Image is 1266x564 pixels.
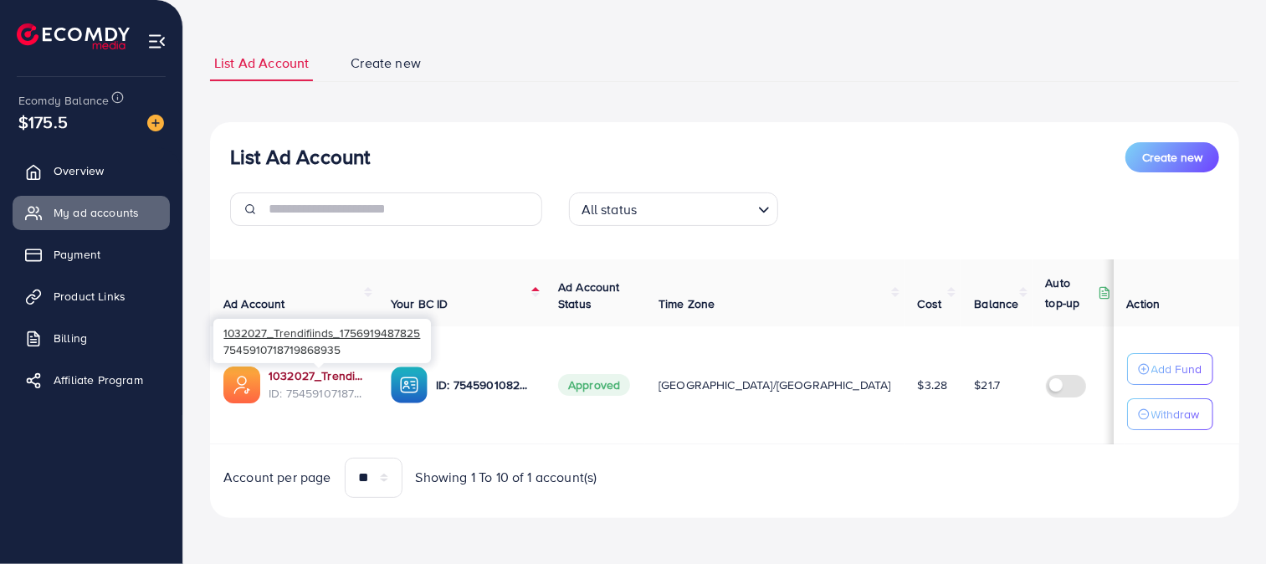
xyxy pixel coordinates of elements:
a: Billing [13,321,170,355]
img: logo [17,23,130,49]
span: $21.7 [974,377,1000,393]
p: Withdraw [1151,404,1200,424]
span: Ecomdy Balance [18,92,109,109]
span: $3.28 [918,377,948,393]
span: Overview [54,162,104,179]
span: All status [578,197,641,222]
img: ic-ads-acc.e4c84228.svg [223,367,260,403]
button: Withdraw [1127,398,1213,430]
p: Auto top-up [1046,273,1094,313]
img: menu [147,32,167,51]
span: 1032027_Trendifiinds_1756919487825 [223,325,420,341]
button: Add Fund [1127,353,1213,385]
span: [GEOGRAPHIC_DATA]/[GEOGRAPHIC_DATA] [659,377,891,393]
span: Balance [974,295,1018,312]
span: Action [1127,295,1161,312]
span: Payment [54,246,100,263]
span: Time Zone [659,295,715,312]
div: 7545910718719868935 [213,319,431,363]
div: Search for option [569,192,778,226]
span: My ad accounts [54,204,139,221]
span: Ad Account [223,295,285,312]
span: Affiliate Program [54,372,143,388]
span: Your BC ID [391,295,448,312]
p: ID: 7545901082208206855 [436,375,531,395]
a: Overview [13,154,170,187]
span: Billing [54,330,87,346]
span: Approved [558,374,630,396]
a: Affiliate Program [13,363,170,397]
a: My ad accounts [13,196,170,229]
span: Showing 1 To 10 of 1 account(s) [416,468,597,487]
img: image [147,115,164,131]
iframe: Chat [1195,489,1253,551]
a: Payment [13,238,170,271]
span: ID: 7545910718719868935 [269,385,364,402]
span: List Ad Account [214,54,309,73]
span: Create new [351,54,421,73]
p: Add Fund [1151,359,1202,379]
span: $175.5 [18,110,68,134]
span: Create new [1142,149,1202,166]
span: Cost [918,295,942,312]
button: Create new [1125,142,1219,172]
span: Account per page [223,468,331,487]
a: Product Links [13,279,170,313]
input: Search for option [642,194,751,222]
span: Product Links [54,288,126,305]
img: ic-ba-acc.ded83a64.svg [391,367,428,403]
a: 1032027_Trendifiinds_1756919487825 [269,367,364,384]
span: Ad Account Status [558,279,620,312]
h3: List Ad Account [230,145,370,169]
